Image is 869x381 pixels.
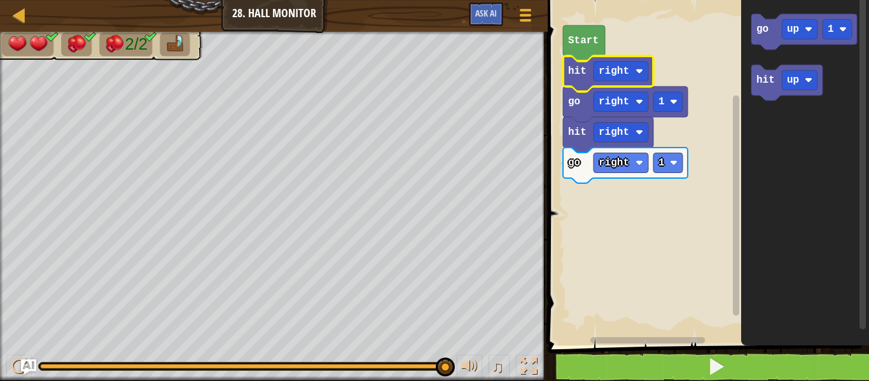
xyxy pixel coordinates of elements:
text: hit [568,127,587,138]
text: go [756,24,768,35]
span: 2/2 [125,35,148,53]
text: right [599,127,629,138]
button: Ask AI [469,3,503,26]
text: up [787,24,799,35]
button: Ctrl + P: Play [6,355,32,381]
li: Hit the crates. [61,32,92,56]
text: 1 [658,96,665,107]
text: Start [568,35,599,46]
button: Adjust volume [457,355,482,381]
li: Defeat the enemy. [99,32,152,56]
text: right [599,96,629,107]
button: Toggle fullscreen [516,355,541,381]
button: Show game menu [510,3,541,32]
text: go [568,96,580,107]
text: hit [756,74,775,86]
text: up [787,74,799,86]
text: right [599,157,629,169]
li: Your hero must survive. [2,32,53,56]
li: Go to the raft. [160,32,190,56]
text: hit [568,66,587,77]
button: ♫ [489,355,510,381]
text: go [568,157,580,169]
text: right [599,66,629,77]
span: Ask AI [475,7,497,19]
button: Ask AI [21,359,36,375]
text: 1 [658,157,665,169]
text: 1 [828,24,834,35]
span: ♫ [491,357,504,376]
